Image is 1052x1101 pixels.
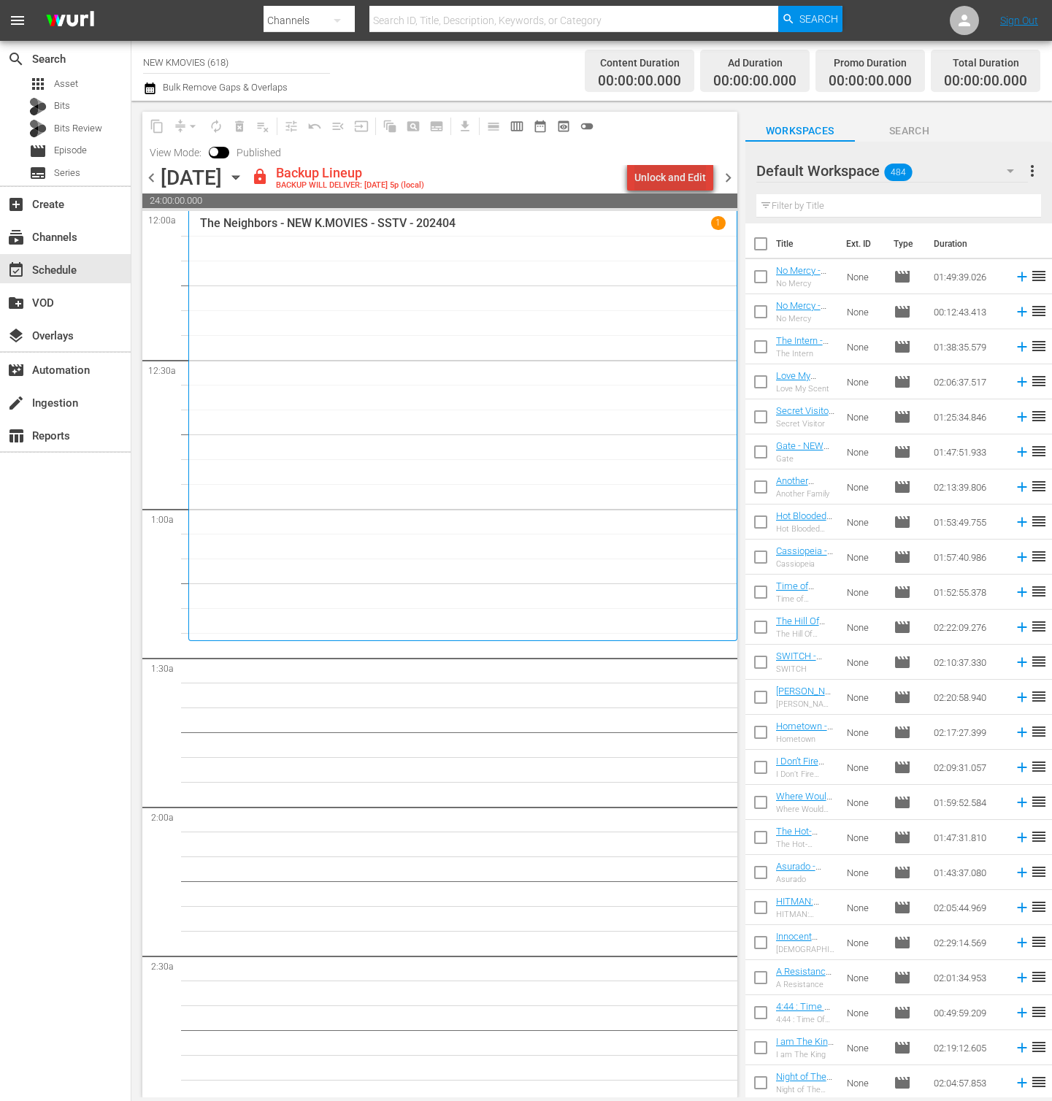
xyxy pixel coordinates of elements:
[841,329,888,364] td: None
[894,969,911,986] span: Episode
[928,820,1008,855] td: 01:47:31.810
[776,454,835,464] div: Gate
[776,826,823,891] a: The Hot-Blooded - NEW K.MOVIES - SSTV - 202506
[894,688,911,706] span: Episode
[575,115,599,138] span: 24 hours Lineup View is OFF
[776,1036,834,1091] a: I am The King - NEW K.MOVIES - SSTV - 202504
[776,875,835,884] div: Asurado
[1014,339,1030,355] svg: Add to Schedule
[799,6,838,32] span: Search
[1014,689,1030,705] svg: Add to Schedule
[1014,970,1030,986] svg: Add to Schedule
[1014,549,1030,565] svg: Add to Schedule
[894,864,911,881] span: Episode
[1030,1073,1048,1091] span: reorder
[229,147,288,158] span: Published
[1030,968,1048,986] span: reorder
[1014,584,1030,600] svg: Add to Schedule
[776,770,835,779] div: I Don’t Fire Myself
[713,53,796,73] div: Ad Duration
[837,223,885,264] th: Ext. ID
[829,73,912,90] span: 00:00:00.000
[1030,933,1048,951] span: reorder
[928,540,1008,575] td: 01:57:40.986
[1030,688,1048,705] span: reorder
[928,1065,1008,1100] td: 02:04:57.853
[841,399,888,434] td: None
[745,122,855,140] span: Workspaces
[1030,828,1048,845] span: reorder
[928,575,1008,610] td: 01:52:55.378
[841,855,888,890] td: None
[228,115,251,138] span: Select an event to delete
[925,223,1013,264] th: Duration
[1014,829,1030,845] svg: Add to Schedule
[274,112,303,140] span: Customize Events
[1014,864,1030,881] svg: Add to Schedule
[928,505,1008,540] td: 01:53:49.755
[894,759,911,776] span: Episode
[1014,794,1030,810] svg: Add to Schedule
[505,115,529,138] span: Week Calendar View
[776,840,835,849] div: The Hot-Blooded
[884,157,912,188] span: 484
[841,469,888,505] td: None
[1030,372,1048,390] span: reorder
[928,890,1008,925] td: 02:05:44.969
[841,505,888,540] td: None
[841,645,888,680] td: None
[928,715,1008,750] td: 02:17:27.399
[776,279,835,288] div: No Mercy
[556,119,571,134] span: preview_outlined
[7,50,25,68] span: Search
[715,218,721,228] p: 1
[894,408,911,426] span: Episode
[1014,374,1030,390] svg: Add to Schedule
[776,384,835,394] div: Love My Scent
[7,361,25,379] span: Automation
[209,147,219,157] span: Toggle to switch from Published to Draft view.
[894,724,911,741] span: Episode
[326,115,350,138] span: Fill episodes with ad slates
[776,223,837,264] th: Title
[928,855,1008,890] td: 01:43:37.080
[928,750,1008,785] td: 02:09:31.057
[54,166,80,180] span: Series
[776,580,823,646] a: Time of Memory - NEW K.MOVIES - SSTV - 202507
[276,181,424,191] div: BACKUP WILL DELIVER: [DATE] 5p (local)
[9,12,26,29] span: menu
[1024,153,1041,188] button: more_vert
[200,216,456,230] p: The Neighbors - NEW K.MOVIES - SSTV - 202404
[1014,409,1030,425] svg: Add to Schedule
[894,338,911,356] span: Episode
[7,327,25,345] span: Overlays
[928,925,1008,960] td: 02:29:14.569
[169,115,204,138] span: Remove Gaps & Overlaps
[1030,863,1048,881] span: reorder
[841,1030,888,1065] td: None
[1014,724,1030,740] svg: Add to Schedule
[1014,1075,1030,1091] svg: Add to Schedule
[776,896,832,962] a: HITMAN: AGENT JUN - NEW K.MOVIES - SSTV - 202505
[928,645,1008,680] td: 02:10:37.330
[928,399,1008,434] td: 01:25:34.846
[776,756,832,810] a: I Don’t Fire Myself - NEW K.MOVIES - SSTV - 202506
[204,115,228,138] span: Loop Content
[841,820,888,855] td: None
[7,261,25,279] span: Schedule
[928,680,1008,715] td: 02:20:58.940
[529,115,552,138] span: Month Calendar View
[580,119,594,134] span: toggle_off
[1014,514,1030,530] svg: Add to Schedule
[928,259,1008,294] td: 01:49:39.026
[7,427,25,445] span: Reports
[841,925,888,960] td: None
[829,53,912,73] div: Promo Duration
[776,314,835,323] div: No Mercy
[841,575,888,610] td: None
[1030,513,1048,530] span: reorder
[627,164,713,191] button: Unlock and Edit
[1030,618,1048,635] span: reorder
[776,1015,835,1024] div: 4:44 : Time Of Fear
[894,653,911,671] span: Episode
